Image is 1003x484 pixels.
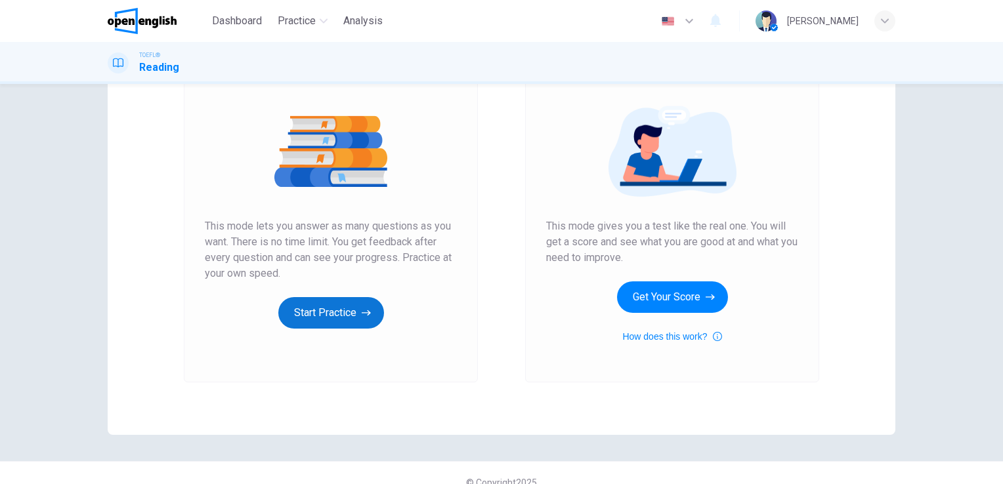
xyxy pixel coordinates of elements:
img: Profile picture [756,10,777,31]
button: Dashboard [207,9,267,33]
button: Get Your Score [617,281,728,313]
img: OpenEnglish logo [108,8,177,34]
span: This mode gives you a test like the real one. You will get a score and see what you are good at a... [546,218,798,266]
button: Analysis [338,9,388,33]
button: How does this work? [622,329,721,344]
button: Practice [272,9,333,33]
span: Analysis [343,13,383,29]
h1: Reading [139,60,179,75]
span: TOEFL® [139,50,160,60]
img: en [660,16,676,26]
span: Practice [278,13,316,29]
span: Dashboard [212,13,262,29]
button: Start Practice [278,297,384,329]
span: This mode lets you answer as many questions as you want. There is no time limit. You get feedback... [205,218,457,281]
a: OpenEnglish logo [108,8,207,34]
div: [PERSON_NAME] [787,13,859,29]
